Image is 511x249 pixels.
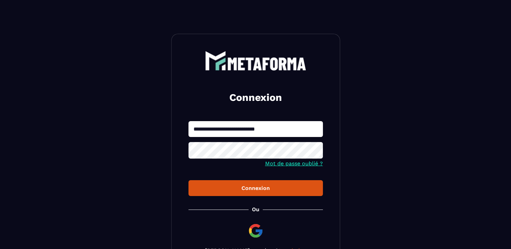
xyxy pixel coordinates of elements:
button: Connexion [188,180,323,196]
img: logo [205,51,306,71]
a: Mot de passe oublié ? [265,160,323,167]
h2: Connexion [197,91,315,104]
p: Ou [252,206,259,213]
a: logo [188,51,323,71]
div: Connexion [194,185,317,191]
img: google [248,223,264,239]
